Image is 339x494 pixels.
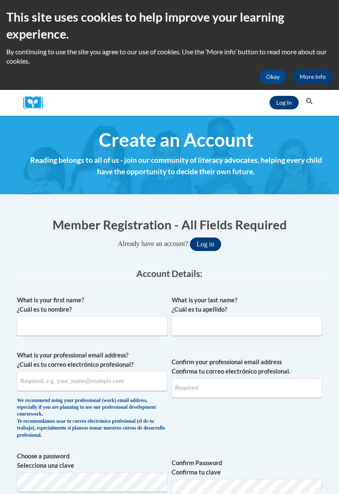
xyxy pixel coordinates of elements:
[23,96,49,109] img: Logo brand
[17,397,167,439] div: We recommend using your professional (work) email address, especially if you are planning to use ...
[17,351,167,369] label: What is your professional email address? ¿Cuál es tu correo electrónico profesional?
[23,155,328,177] h4: Reading belongs to all of us - join our community of literacy advocates, helping every child have...
[99,128,253,151] span: Create an Account
[136,268,203,279] span: Account Details:
[17,216,322,233] h1: Member Registration - All Fields Required
[190,237,221,251] button: Log in
[172,458,322,477] label: Confirm Password Confirma tu clave
[172,316,322,336] input: Metadata input
[6,47,333,66] p: By continuing to use the site you agree to our use of cookies. Use the ‘More info’ button to read...
[118,240,188,247] span: Already have an account?
[17,316,167,336] input: Metadata input
[17,371,167,391] input: Metadata input
[293,70,333,84] a: More Info
[17,452,167,470] label: Choose a password Selecciona una clave
[172,357,322,376] label: Confirm your professional email address Confirma tu correo electrónico profesional.
[17,296,167,314] label: What is your first name? ¿Cuál es tu nombre?
[172,378,322,398] input: Required
[6,8,333,43] h2: This site uses cookies to help improve your learning experience.
[23,96,49,109] a: Cox Campus
[259,70,286,84] button: Okay
[172,296,322,314] label: What is your last name? ¿Cuál es tu apellido?
[303,96,316,106] button: Search
[270,96,299,109] a: Log In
